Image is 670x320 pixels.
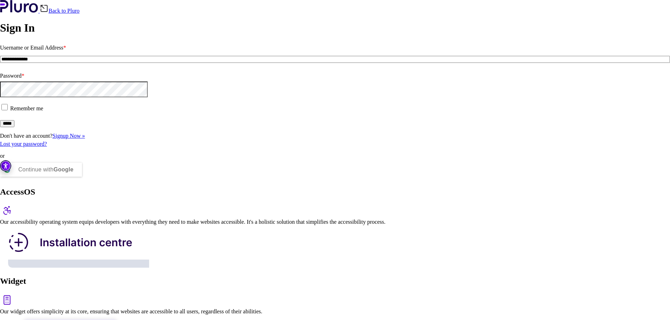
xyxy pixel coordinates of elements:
img: Back icon [40,4,49,13]
a: Signup Now » [52,133,85,139]
b: Google [53,166,74,172]
a: Back to Pluro [40,8,79,14]
input: Remember me [1,104,8,110]
div: Continue with [18,163,74,177]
